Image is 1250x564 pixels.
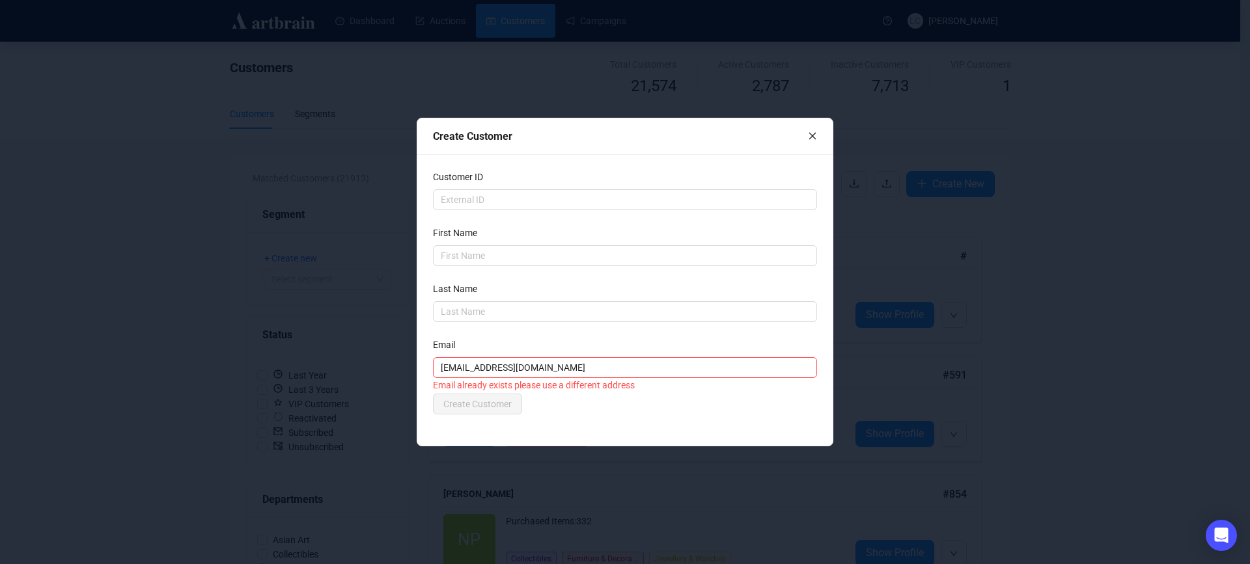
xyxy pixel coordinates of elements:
label: Last Name [433,282,486,296]
div: Create Customer [433,128,808,144]
label: First Name [433,226,486,240]
input: Last Name [433,301,817,322]
div: Email already exists please use a different address [433,378,817,392]
input: First Name [433,245,817,266]
label: Customer ID [433,170,492,184]
input: External ID [433,189,817,210]
label: Email [433,338,464,352]
input: Email Address [433,357,817,378]
span: close [808,131,817,141]
button: Create Customer [433,394,522,414]
div: Open Intercom Messenger [1206,520,1237,551]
